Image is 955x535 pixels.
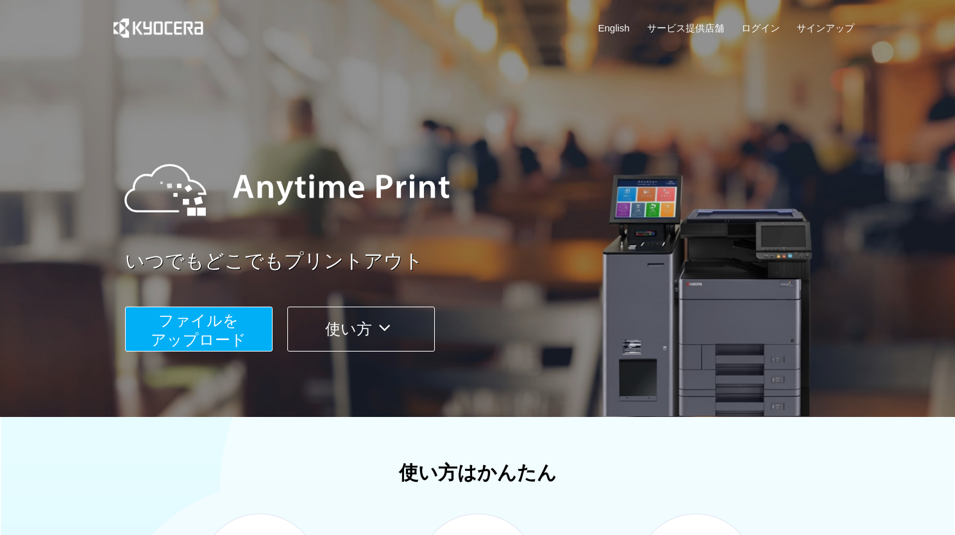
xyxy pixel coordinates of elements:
[125,307,273,352] button: ファイルを​​アップロード
[125,248,863,275] a: いつでもどこでもプリントアウト
[647,21,724,35] a: サービス提供店舗
[151,312,246,348] span: ファイルを ​​アップロード
[287,307,435,352] button: 使い方
[741,21,780,35] a: ログイン
[598,21,630,35] a: English
[797,21,854,35] a: サインアップ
